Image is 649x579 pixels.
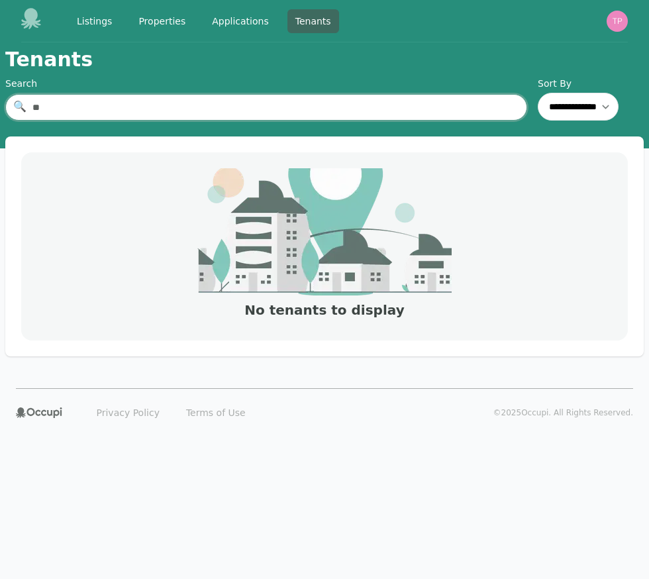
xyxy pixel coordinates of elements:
a: Properties [130,9,193,33]
a: Tenants [287,9,339,33]
h3: No tenants to display [244,301,404,319]
label: Sort By [538,77,644,90]
img: empty_state_image [197,168,452,295]
div: Search [5,77,527,90]
a: Terms of Use [178,402,254,423]
p: © 2025 Occupi. All Rights Reserved. [493,407,633,418]
a: Applications [204,9,277,33]
a: Listings [69,9,120,33]
a: Privacy Policy [89,402,168,423]
h1: Tenants [5,48,93,72]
